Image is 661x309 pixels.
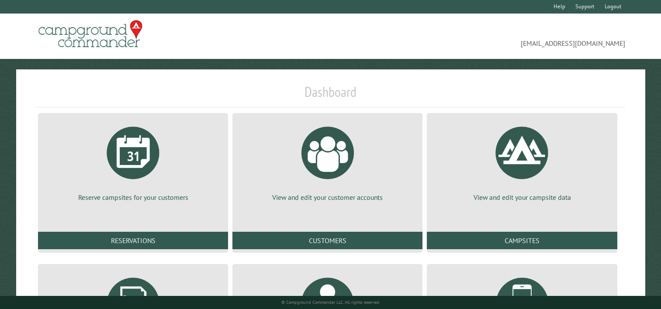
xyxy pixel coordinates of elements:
a: Reserve campsites for your customers [48,120,218,202]
h1: Dashboard [36,83,625,107]
small: © Campground Commander LLC. All rights reserved. [281,299,380,305]
a: View and edit your customer accounts [243,120,412,202]
a: Reservations [38,232,228,249]
p: View and edit your campsite data [437,192,606,202]
p: View and edit your customer accounts [243,192,412,202]
span: [EMAIL_ADDRESS][DOMAIN_NAME] [331,24,626,48]
a: Campsites [427,232,617,249]
a: View and edit your campsite data [437,120,606,202]
a: Customers [232,232,422,249]
p: Reserve campsites for your customers [48,192,218,202]
img: Campground Commander [36,17,145,51]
